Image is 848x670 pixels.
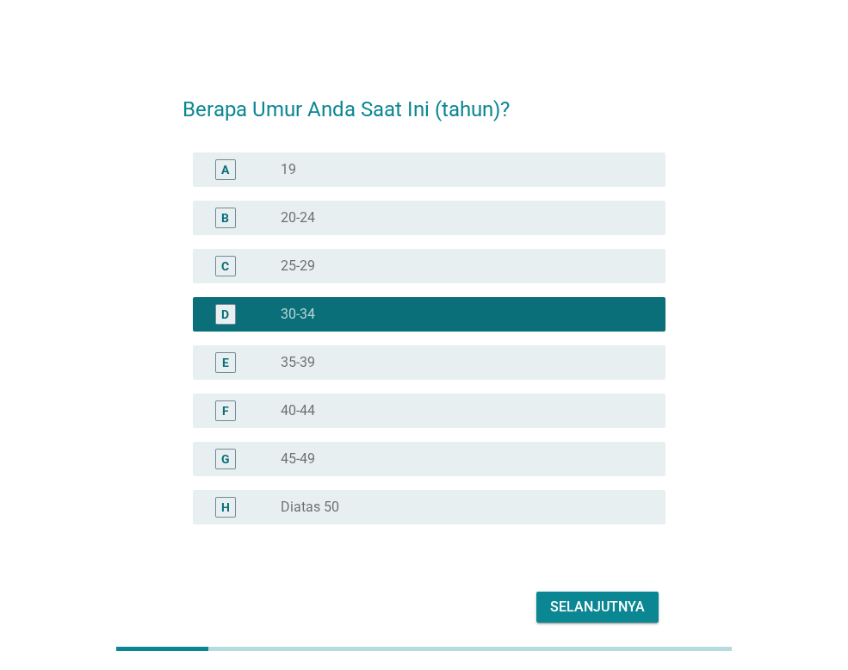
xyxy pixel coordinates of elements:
div: B [221,208,229,226]
label: Diatas 50 [281,499,339,516]
label: 35-39 [281,354,315,371]
label: 40-44 [281,402,315,419]
label: 19 [281,161,296,178]
div: D [221,305,229,323]
label: 20-24 [281,209,315,226]
div: E [222,353,229,371]
div: C [221,257,229,275]
button: Selanjutnya [536,592,659,623]
h2: Berapa Umur Anda Saat Ini (tahun)? [183,77,665,125]
div: G [221,450,230,468]
label: 45-49 [281,450,315,468]
div: A [221,160,229,178]
div: H [221,498,230,516]
label: 30-34 [281,306,315,323]
label: 25-29 [281,257,315,275]
div: F [222,401,229,419]
div: Selanjutnya [550,597,645,617]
